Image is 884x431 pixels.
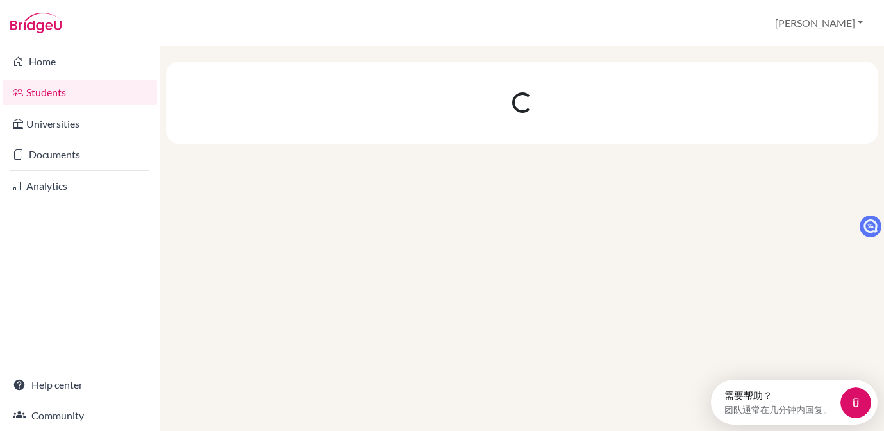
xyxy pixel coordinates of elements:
[840,387,871,418] iframe: Intercom live chat
[3,49,157,74] a: Home
[3,142,157,167] a: Documents
[3,372,157,398] a: Help center
[10,13,62,33] img: Bridge-U
[711,380,878,425] iframe: Intercom live chat 发现启动器
[3,111,157,137] a: Universities
[3,173,157,199] a: Analytics
[769,11,869,35] button: [PERSON_NAME]
[3,403,157,428] a: Community
[3,80,157,105] a: Students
